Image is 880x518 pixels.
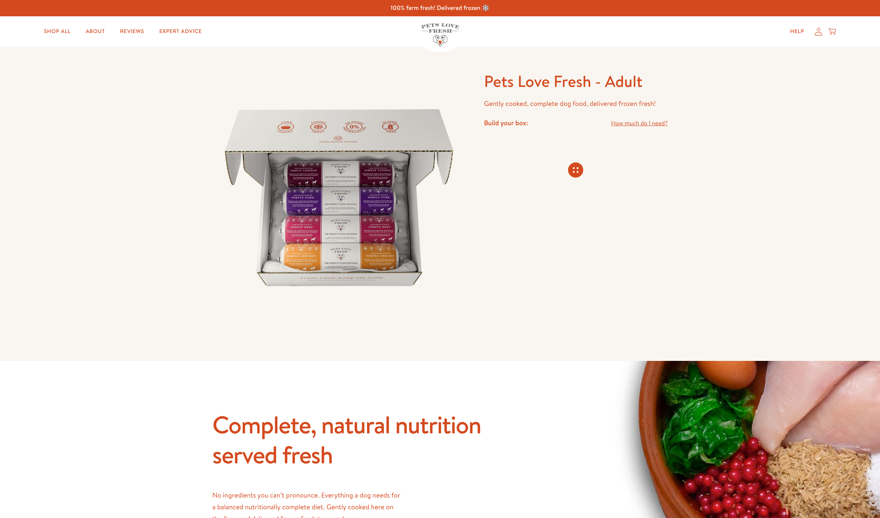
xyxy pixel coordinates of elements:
[611,118,667,129] a: How much do I need?
[80,24,111,39] a: About
[38,24,77,39] a: Shop All
[784,24,810,39] a: Help
[114,24,150,39] a: Reviews
[153,24,208,39] a: Expert Advice
[568,162,583,178] svg: Connecting store
[484,98,667,110] p: Gently cooked, complete dog food, delivered frozen fresh!
[484,71,667,92] h1: Pets Love Fresh - Adult
[213,409,516,469] h2: Complete, natural nutrition served fresh
[484,118,528,127] h4: Build your box:
[213,71,466,324] img: Pets Love Fresh - Adult
[421,23,459,46] img: Pets Love Fresh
